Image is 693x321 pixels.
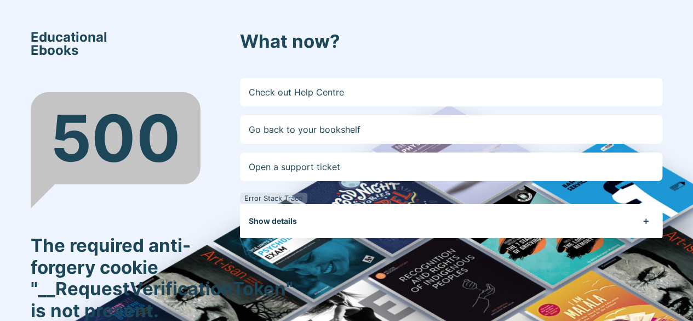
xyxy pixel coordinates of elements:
div: Error Stack Trace [240,193,307,204]
a: Check out Help Centre [240,78,662,106]
span: Educational Ebooks [31,31,107,57]
a: Open a support ticket [240,153,662,181]
a: Go back to your bookshelf [240,115,662,144]
h3: What now? [240,31,662,53]
div: 500 [31,92,201,184]
button: Show details [249,204,662,238]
